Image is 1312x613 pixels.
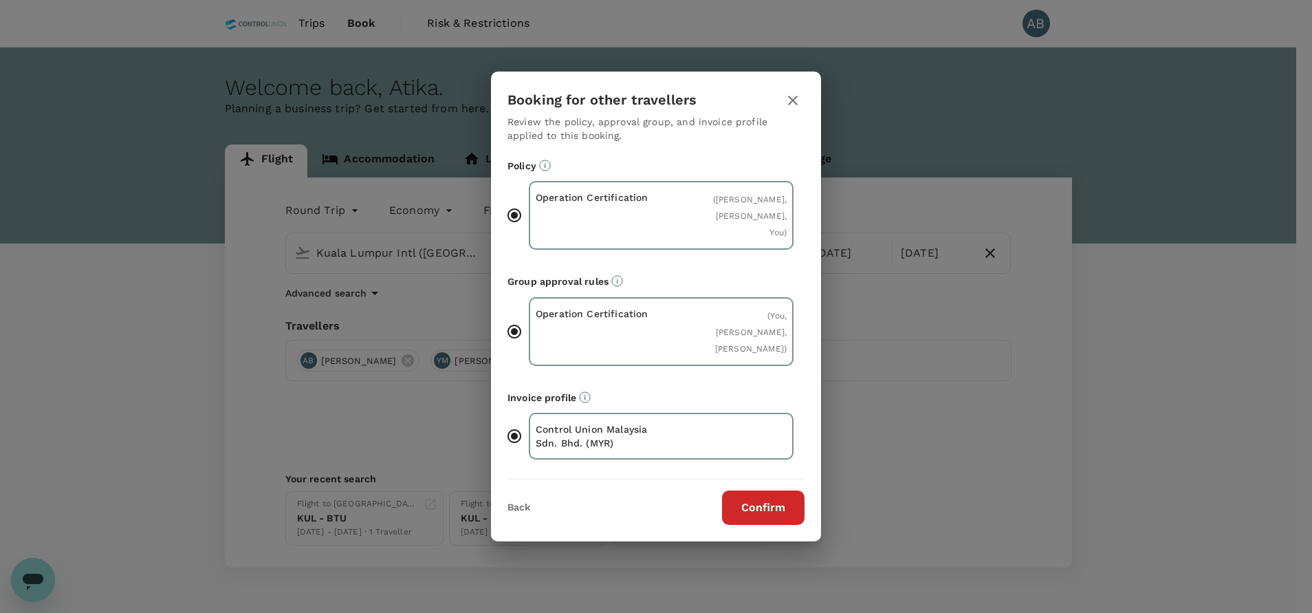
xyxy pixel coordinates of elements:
p: Operation Certification [536,191,662,204]
button: Back [507,502,530,513]
p: Policy [507,159,805,173]
h3: Booking for other travellers [507,92,697,108]
p: Control Union Malaysia Sdn. Bhd. (MYR) [536,422,662,450]
svg: The payment currency and company information are based on the selected invoice profile. [579,391,591,403]
p: Review the policy, approval group, and invoice profile applied to this booking. [507,115,805,142]
p: Group approval rules [507,275,805,288]
p: Operation Certification [536,307,662,321]
p: Invoice profile [507,391,805,405]
button: Confirm [722,491,805,525]
svg: Booking restrictions are based on the selected travel policy. [539,160,551,171]
span: ( [PERSON_NAME], [PERSON_NAME], You ) [713,195,787,237]
span: ( You, [PERSON_NAME], [PERSON_NAME] ) [715,311,787,354]
svg: Default approvers or custom approval rules (if available) are based on the user group. [611,275,623,287]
